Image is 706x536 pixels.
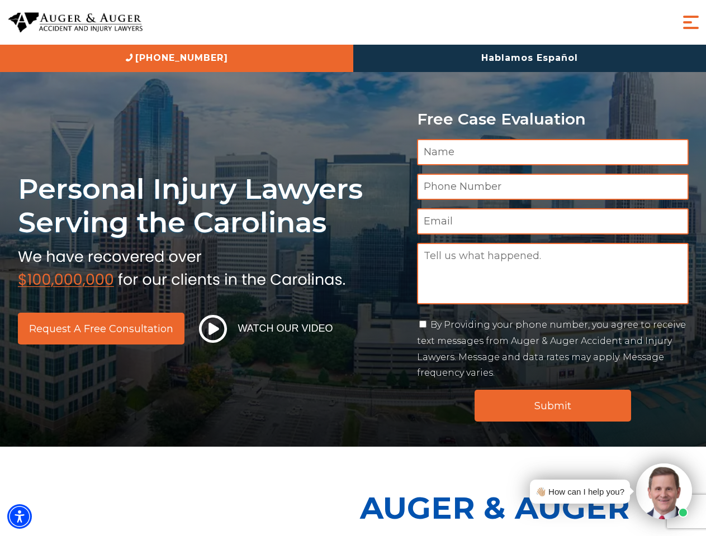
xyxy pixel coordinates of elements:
[196,314,337,343] button: Watch Our Video
[29,324,173,334] span: Request a Free Consultation
[7,504,32,529] div: Accessibility Menu
[417,208,689,234] input: Email
[417,111,689,128] p: Free Case Evaluation
[18,245,345,288] img: sub text
[475,390,631,422] input: Submit
[417,319,686,378] label: By Providing your phone number, you agree to receive text messages from Auger & Auger Accident an...
[18,172,404,240] h1: Personal Injury Lawyers Serving the Carolinas
[680,11,702,33] button: Menu
[636,463,692,519] img: Intaker widget Avatar
[536,484,624,499] div: 👋🏼 How can I help you?
[417,174,689,200] input: Phone Number
[360,480,700,535] p: Auger & Auger
[417,139,689,165] input: Name
[8,12,143,33] img: Auger & Auger Accident and Injury Lawyers Logo
[18,313,184,344] a: Request a Free Consultation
